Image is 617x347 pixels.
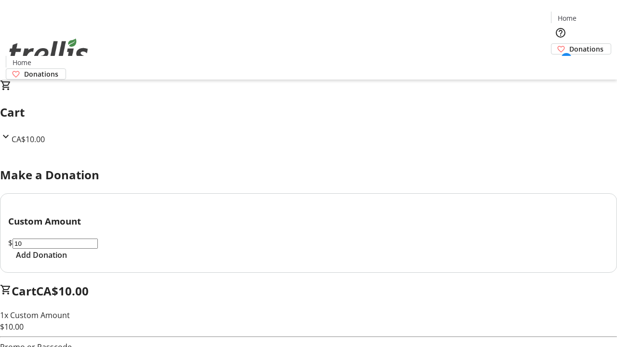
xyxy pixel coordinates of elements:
a: Home [6,57,37,67]
button: Cart [551,54,570,74]
span: $ [8,238,13,248]
span: Donations [569,44,604,54]
span: Donations [24,69,58,79]
img: Orient E2E Organization q9zma5UAMd's Logo [6,28,92,76]
span: CA$10.00 [36,283,89,299]
a: Donations [6,68,66,80]
button: Add Donation [8,249,75,261]
span: Add Donation [16,249,67,261]
span: Home [13,57,31,67]
input: Donation Amount [13,239,98,249]
button: Help [551,23,570,42]
span: Home [558,13,577,23]
a: Donations [551,43,611,54]
a: Home [551,13,582,23]
h3: Custom Amount [8,214,609,228]
span: CA$10.00 [12,134,45,145]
